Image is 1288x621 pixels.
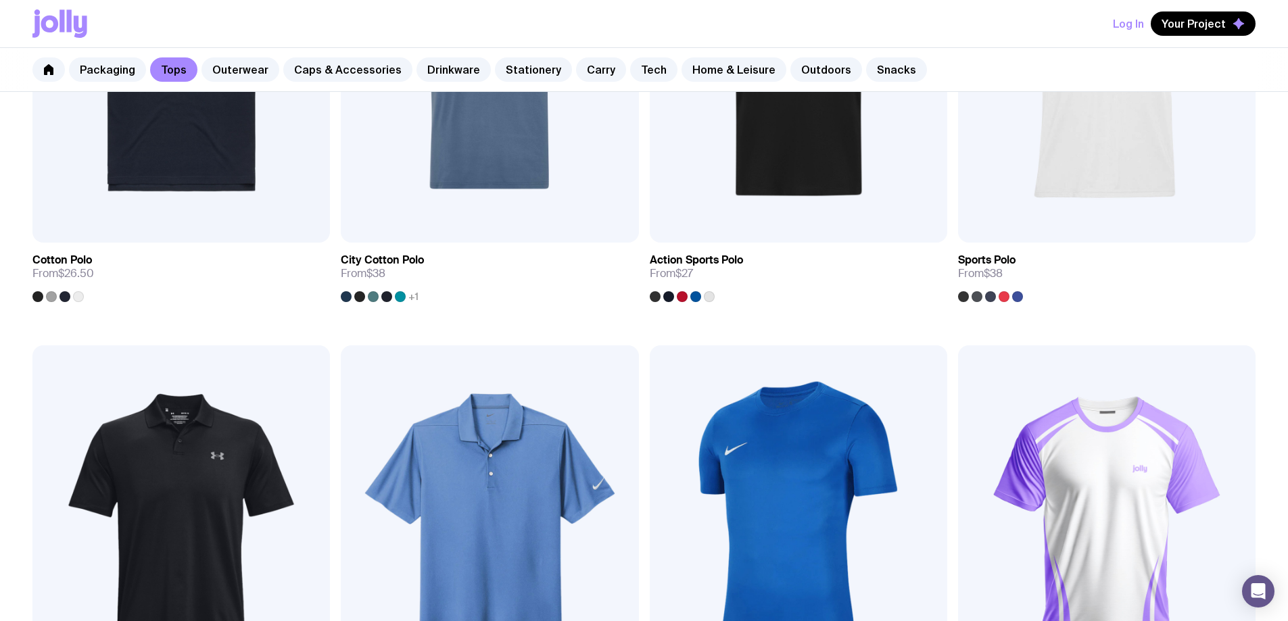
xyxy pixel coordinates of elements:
a: Tech [630,57,677,82]
a: Home & Leisure [682,57,786,82]
a: Outerwear [201,57,279,82]
a: Carry [576,57,626,82]
span: From [32,267,94,280]
a: Drinkware [416,57,491,82]
span: Your Project [1162,17,1226,30]
a: Cotton PoloFrom$26.50 [32,243,330,302]
h3: City Cotton Polo [341,253,424,267]
span: $26.50 [58,266,94,280]
span: +1 [408,291,419,302]
a: City Cotton PoloFrom$38+1 [341,243,638,302]
span: From [958,267,1003,280]
h3: Sports Polo [958,253,1016,267]
span: From [341,267,385,280]
span: $27 [675,266,693,280]
span: $38 [366,266,385,280]
h3: Cotton Polo [32,253,92,267]
div: Open Intercom Messenger [1242,575,1274,607]
a: Action Sports PoloFrom$27 [650,243,947,302]
a: Caps & Accessories [283,57,412,82]
span: From [650,267,693,280]
button: Log In [1113,11,1144,36]
button: Your Project [1151,11,1256,36]
a: Packaging [69,57,146,82]
a: Outdoors [790,57,862,82]
h3: Action Sports Polo [650,253,743,267]
a: Stationery [495,57,572,82]
a: Sports PoloFrom$38 [958,243,1256,302]
a: Snacks [866,57,927,82]
a: Tops [150,57,197,82]
span: $38 [984,266,1003,280]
